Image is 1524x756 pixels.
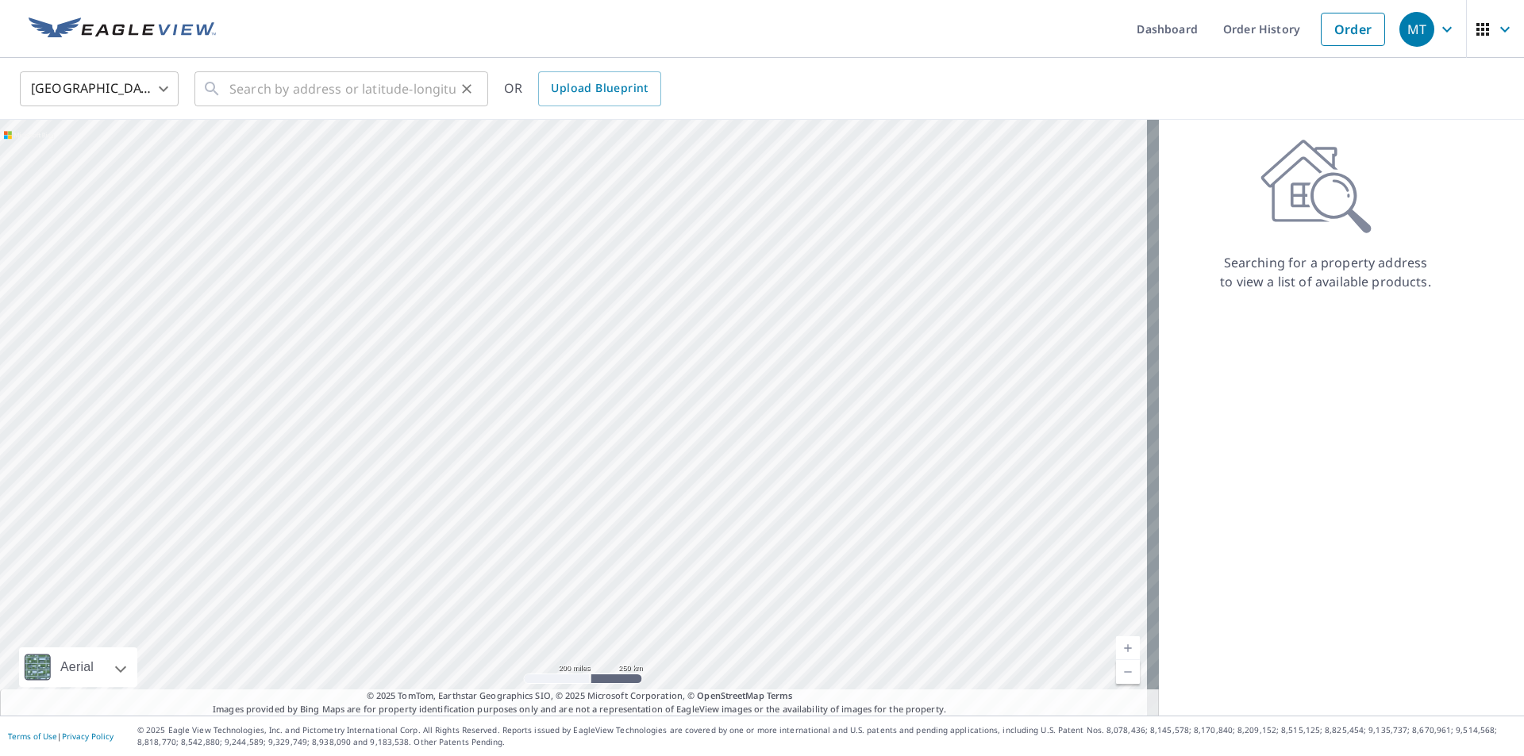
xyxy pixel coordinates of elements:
img: EV Logo [29,17,216,41]
a: Current Level 5, Zoom Out [1116,660,1140,684]
a: Terms of Use [8,731,57,742]
a: Terms [767,689,793,701]
p: | [8,731,114,741]
div: Aerial [19,647,137,687]
a: Order [1321,13,1385,46]
div: Aerial [56,647,98,687]
a: Privacy Policy [62,731,114,742]
p: © 2025 Eagle View Technologies, Inc. and Pictometry International Corp. All Rights Reserved. Repo... [137,724,1516,748]
div: MT [1399,12,1434,47]
div: OR [504,71,661,106]
a: Current Level 5, Zoom In [1116,636,1140,660]
span: Upload Blueprint [551,79,648,98]
span: © 2025 TomTom, Earthstar Geographics SIO, © 2025 Microsoft Corporation, © [367,689,793,703]
button: Clear [456,78,478,100]
p: Searching for a property address to view a list of available products. [1219,253,1432,291]
input: Search by address or latitude-longitude [229,67,456,111]
a: OpenStreetMap [697,689,764,701]
a: Upload Blueprint [538,71,660,106]
div: [GEOGRAPHIC_DATA] [20,67,179,111]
